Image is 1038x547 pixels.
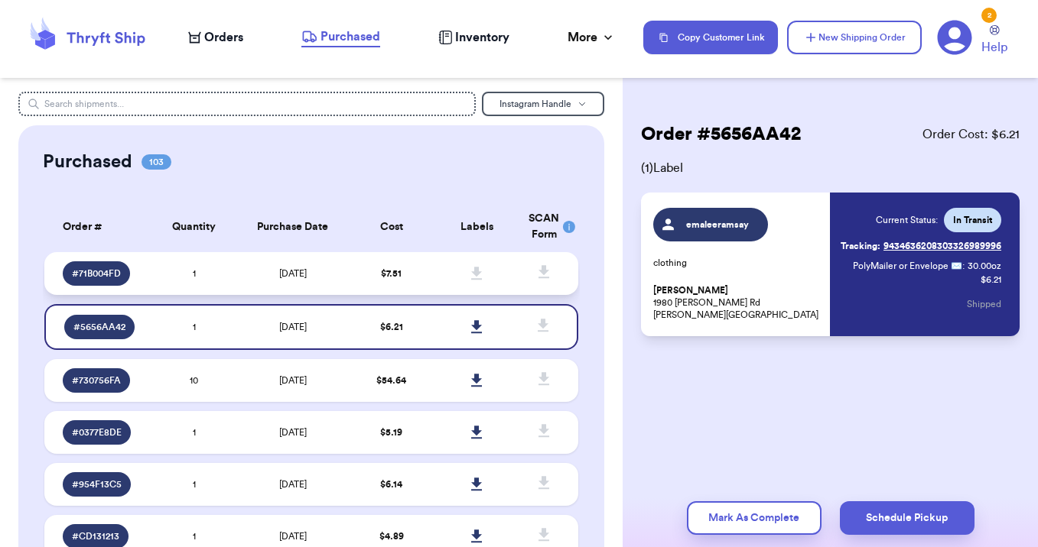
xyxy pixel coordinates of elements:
[301,28,380,47] a: Purchased
[279,322,307,332] span: [DATE]
[643,21,778,54] button: Copy Customer Link
[499,99,571,108] span: Instagram Handle
[193,269,196,278] span: 1
[72,426,122,439] span: # 0377E8DE
[841,234,1001,258] a: Tracking:9434636208303326989996
[193,480,196,489] span: 1
[72,267,121,280] span: # 71B004FD
[72,478,122,490] span: # 954F13C5
[44,202,151,252] th: Order #
[687,501,822,535] button: Mark As Complete
[876,214,938,226] span: Current Status:
[236,202,348,252] th: Purchase Date
[953,214,992,226] span: In Transit
[279,532,307,541] span: [DATE]
[279,428,307,437] span: [DATE]
[981,25,1007,57] a: Help
[379,532,404,541] span: $ 4.89
[568,28,616,47] div: More
[922,125,1020,144] span: Order Cost: $ 6.21
[981,38,1007,57] span: Help
[962,260,965,272] span: :
[193,322,196,332] span: 1
[193,428,196,437] span: 1
[193,532,196,541] span: 1
[376,376,406,385] span: $ 54.64
[653,284,821,321] p: 1980 [PERSON_NAME] Rd [PERSON_NAME][GEOGRAPHIC_DATA]
[349,202,434,252] th: Cost
[981,8,997,23] div: 2
[482,92,604,116] button: Instagram Handle
[841,240,880,252] span: Tracking:
[188,28,243,47] a: Orders
[43,150,132,174] h2: Purchased
[72,374,121,387] span: # 730756FA
[937,20,972,55] a: 2
[279,269,307,278] span: [DATE]
[968,260,1001,272] span: 30.00 oz
[142,154,171,170] span: 103
[279,480,307,489] span: [DATE]
[641,159,1020,177] span: ( 1 ) Label
[381,269,402,278] span: $ 7.51
[840,501,975,535] button: Schedule Pickup
[380,322,403,332] span: $ 6.21
[641,122,801,147] h2: Order # 5656AA42
[204,28,243,47] span: Orders
[73,321,125,333] span: # 5656AA42
[151,202,237,252] th: Quantity
[653,285,728,296] span: [PERSON_NAME]
[438,28,509,47] a: Inventory
[18,92,475,116] input: Search shipments...
[190,376,198,385] span: 10
[321,28,380,46] span: Purchased
[787,21,922,54] button: New Shipping Order
[981,273,1001,286] p: $ 6.21
[653,257,821,269] p: clothing
[682,218,754,231] span: emaleeramsay
[380,480,402,489] span: $ 6.14
[455,28,509,47] span: Inventory
[380,428,402,437] span: $ 5.19
[529,211,560,243] div: SCAN Form
[853,261,962,270] span: PolyMailer or Envelope ✉️
[434,202,519,252] th: Labels
[72,530,119,542] span: # CD131213
[967,287,1001,321] button: Shipped
[279,376,307,385] span: [DATE]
